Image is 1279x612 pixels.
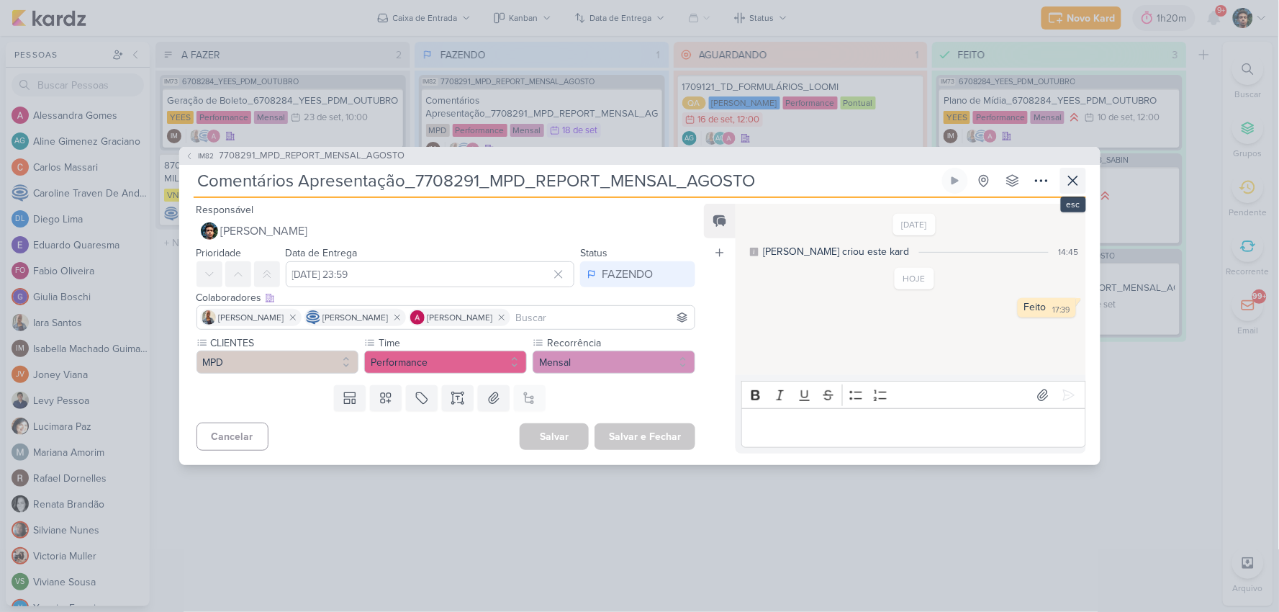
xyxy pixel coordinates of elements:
span: IM82 [196,150,217,161]
div: Ligar relógio [949,175,961,186]
label: Status [580,247,607,259]
button: Mensal [533,351,695,374]
input: Kard Sem Título [194,168,939,194]
label: Recorrência [546,336,695,351]
label: CLIENTES [209,336,359,351]
button: FAZENDO [580,261,695,287]
div: 14:45 [1059,246,1079,258]
label: Prioridade [196,247,242,259]
div: Feito [1024,301,1047,313]
button: MPD [196,351,359,374]
img: Caroline Traven De Andrade [306,310,320,325]
div: [PERSON_NAME] criou este kard [763,244,909,259]
span: [PERSON_NAME] [323,311,389,324]
button: Performance [364,351,527,374]
input: Select a date [286,261,575,287]
button: IM82 7708291_MPD_REPORT_MENSAL_AGOSTO [185,149,405,163]
span: [PERSON_NAME] [428,311,493,324]
img: Iara Santos [202,310,216,325]
div: esc [1061,197,1086,212]
div: Editor toolbar [741,381,1085,409]
label: Data de Entrega [286,247,358,259]
div: FAZENDO [602,266,653,283]
img: Alessandra Gomes [410,310,425,325]
button: Cancelar [196,423,268,451]
div: Editor editing area: main [741,408,1085,448]
span: [PERSON_NAME] [219,311,284,324]
button: [PERSON_NAME] [196,218,696,244]
div: Colaboradores [196,290,696,305]
img: Nelito Junior [201,222,218,240]
span: [PERSON_NAME] [221,222,308,240]
label: Responsável [196,204,254,216]
label: Time [377,336,527,351]
span: 7708291_MPD_REPORT_MENSAL_AGOSTO [220,149,405,163]
div: 17:39 [1053,305,1070,316]
input: Buscar [513,309,692,326]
